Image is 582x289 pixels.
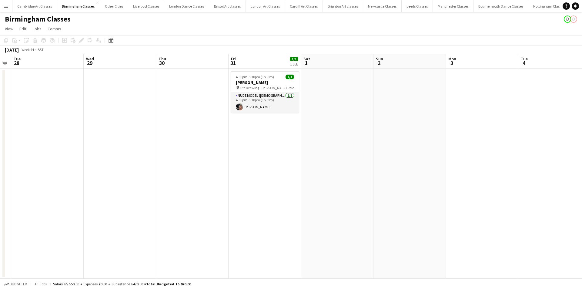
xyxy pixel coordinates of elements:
[433,0,473,12] button: Manchester Classes
[231,71,299,113] app-job-card: 4:00pm-5:30pm (1h30m)1/1[PERSON_NAME] Life Drawing - [PERSON_NAME]1 RoleNude Model ([DEMOGRAPHIC_...
[5,26,13,32] span: View
[290,57,298,61] span: 1/1
[48,26,61,32] span: Comms
[363,0,402,12] button: Newcastle Classes
[159,56,166,62] span: Thu
[12,0,57,12] button: Cambridge Art Classes
[57,0,100,12] button: Birmingham Classes
[240,86,285,90] span: Life Drawing - [PERSON_NAME]
[231,92,299,113] app-card-role: Nude Model ([DEMOGRAPHIC_DATA])1/14:00pm-5:30pm (1h30m)[PERSON_NAME]
[38,47,44,52] div: BST
[158,59,166,66] span: 30
[13,59,21,66] span: 28
[570,15,577,23] app-user-avatar: VOSH Limited
[303,59,310,66] span: 1
[285,86,294,90] span: 1 Role
[528,0,570,12] button: Nottingham Classes
[85,59,94,66] span: 29
[376,56,383,62] span: Sun
[520,59,528,66] span: 4
[5,47,19,53] div: [DATE]
[146,282,191,286] span: Total Budgeted £5 970.00
[286,75,294,79] span: 1/1
[5,15,71,24] h1: Birmingham Classes
[17,25,29,33] a: Edit
[231,56,236,62] span: Fri
[128,0,164,12] button: Liverpool Classes
[323,0,363,12] button: Brighton Art classes
[32,26,42,32] span: Jobs
[447,59,456,66] span: 3
[231,80,299,85] h3: [PERSON_NAME]
[209,0,246,12] button: Bristol Art classes
[564,15,571,23] app-user-avatar: VOSH Limited
[45,25,64,33] a: Comms
[19,26,26,32] span: Edit
[100,0,128,12] button: Other Cities
[86,56,94,62] span: Wed
[33,282,48,286] span: All jobs
[14,56,21,62] span: Tue
[3,281,28,287] button: Budgeted
[230,59,236,66] span: 31
[2,25,16,33] a: View
[521,56,528,62] span: Tue
[290,62,298,66] div: 1 Job
[246,0,285,12] button: London Art Classes
[448,56,456,62] span: Mon
[10,282,27,286] span: Budgeted
[236,75,274,79] span: 4:00pm-5:30pm (1h30m)
[402,0,433,12] button: Leeds Classes
[53,282,191,286] div: Salary £5 550.00 + Expenses £0.00 + Subsistence £420.00 =
[375,59,383,66] span: 2
[303,56,310,62] span: Sat
[473,0,528,12] button: Bournemouth Dance Classes
[285,0,323,12] button: Cardiff Art Classes
[30,25,44,33] a: Jobs
[164,0,209,12] button: London Dance Classes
